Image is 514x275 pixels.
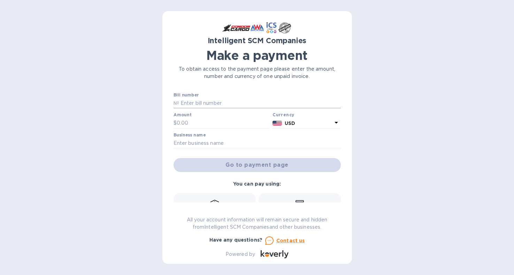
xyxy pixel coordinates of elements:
[174,48,341,63] h1: Make a payment
[225,251,255,258] p: Powered by
[174,119,177,127] p: $
[177,118,270,128] input: 0.00
[174,113,191,117] label: Amount
[174,93,199,97] label: Bill number
[233,181,281,187] b: You can pay using:
[174,133,206,137] label: Business name
[276,238,305,243] u: Contact us
[273,112,294,117] b: Currency
[174,65,341,80] p: To obtain access to the payment page please enter the amount, number and currency of one unpaid i...
[179,98,341,109] input: Enter bill number
[208,36,307,45] b: Intelligent SCM Companies
[174,100,179,107] p: №
[285,120,295,126] b: USD
[174,138,341,149] input: Enter business name
[174,216,341,231] p: All your account information will remain secure and hidden from Intelligent SCM Companies and oth...
[273,121,282,126] img: USD
[209,237,263,243] b: Have any questions?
